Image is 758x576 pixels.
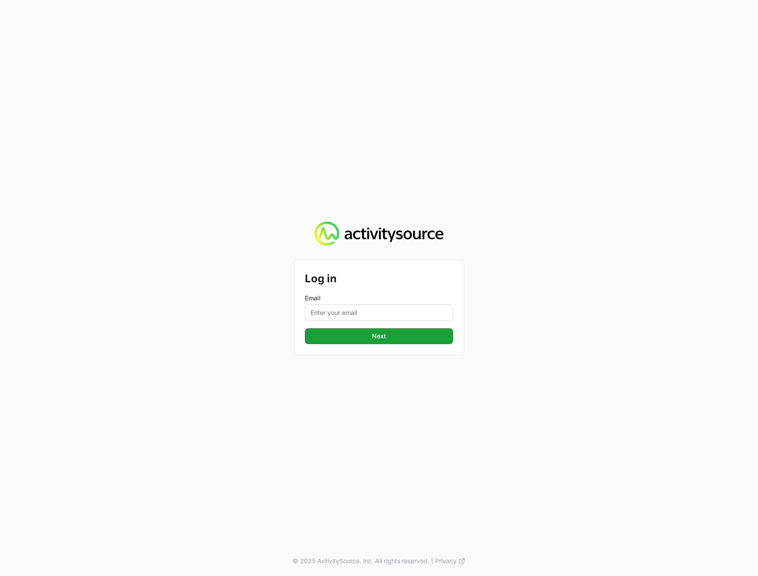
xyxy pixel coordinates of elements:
[305,328,453,344] button: Next
[305,294,453,303] label: Email
[431,557,433,565] span: |
[305,304,453,321] input: Enter your email
[435,557,465,565] a: Privacy
[372,331,386,341] span: Next
[315,221,443,246] img: Activity Source
[293,557,429,565] p: © 2025 ActivitySource, inc. All rights reserved.
[305,271,453,287] h2: Log in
